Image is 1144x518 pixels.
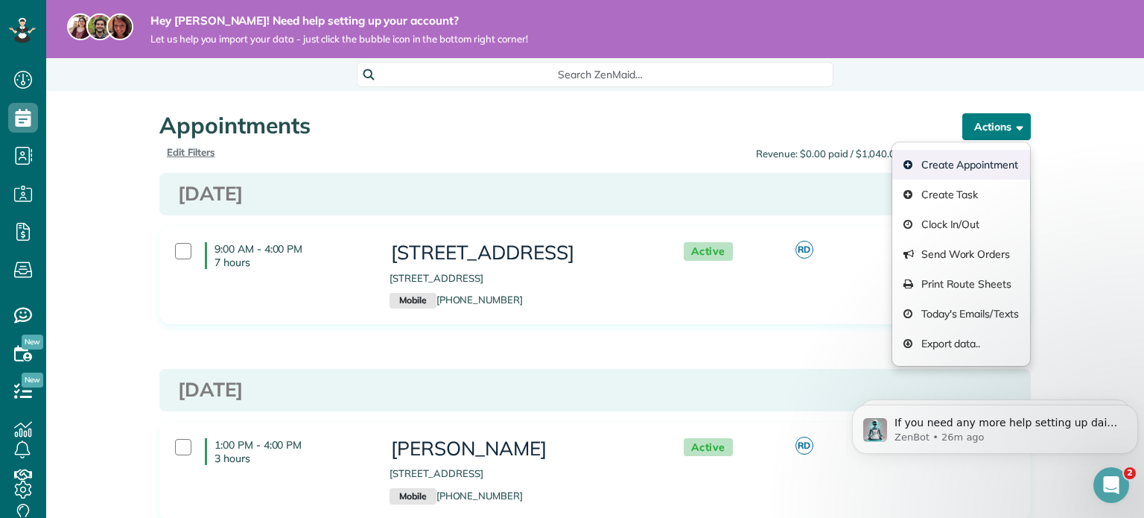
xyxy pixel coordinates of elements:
h3: [DATE] [178,183,1012,205]
h3: [STREET_ADDRESS] [390,242,653,264]
p: 7 hours [214,256,367,269]
span: 2 [1124,467,1136,479]
a: Send Work Orders [892,239,1030,269]
a: Create Task [892,180,1030,209]
span: RD [795,437,813,455]
span: Revenue: $0.00 paid / $1,040.00 total [756,147,924,161]
a: Clock In/Out [892,209,1030,239]
h4: 9:00 AM - 4:00 PM [205,242,367,269]
img: michelle-19f622bdf1676172e81f8f8fba1fb50e276960ebfe0243fe18214015130c80e4.jpg [107,13,133,40]
p: [STREET_ADDRESS] [390,271,653,285]
img: maria-72a9807cf96188c08ef61303f053569d2e2a8a1cde33d635c8a3ac13582a053d.jpg [67,13,94,40]
span: New [22,373,43,388]
img: jorge-587dff0eeaa6aab1f244e6dc62b8924c3b6ad411094392a53c71c6c4a576187d.jpg [86,13,113,40]
a: Mobile[PHONE_NUMBER] [390,490,523,502]
a: Edit Filters [167,146,215,158]
button: Actions [962,113,1031,140]
a: Today's Emails/Texts [892,299,1030,329]
h1: Appointments [159,113,934,138]
span: Active [684,242,733,261]
iframe: Intercom notifications message [846,373,1144,478]
h3: [PERSON_NAME] [390,438,653,460]
span: Let us help you import your data - just click the bubble icon in the bottom right corner! [150,33,528,45]
a: Export data.. [892,329,1030,359]
p: [STREET_ADDRESS] [390,467,653,481]
a: Create Appointment [892,150,1030,180]
span: New [22,335,43,350]
h4: 1:00 PM - 4:00 PM [205,438,367,465]
p: 3 hours [214,452,367,465]
span: RD [795,241,813,259]
a: Print Route Sheets [892,269,1030,299]
strong: Hey [PERSON_NAME]! Need help setting up your account? [150,13,528,28]
a: Mobile[PHONE_NUMBER] [390,294,523,306]
h3: [DATE] [178,379,1012,401]
small: Mobile [390,488,436,505]
span: Active [684,438,733,457]
small: Mobile [390,293,436,309]
iframe: Intercom live chat [1093,467,1129,503]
